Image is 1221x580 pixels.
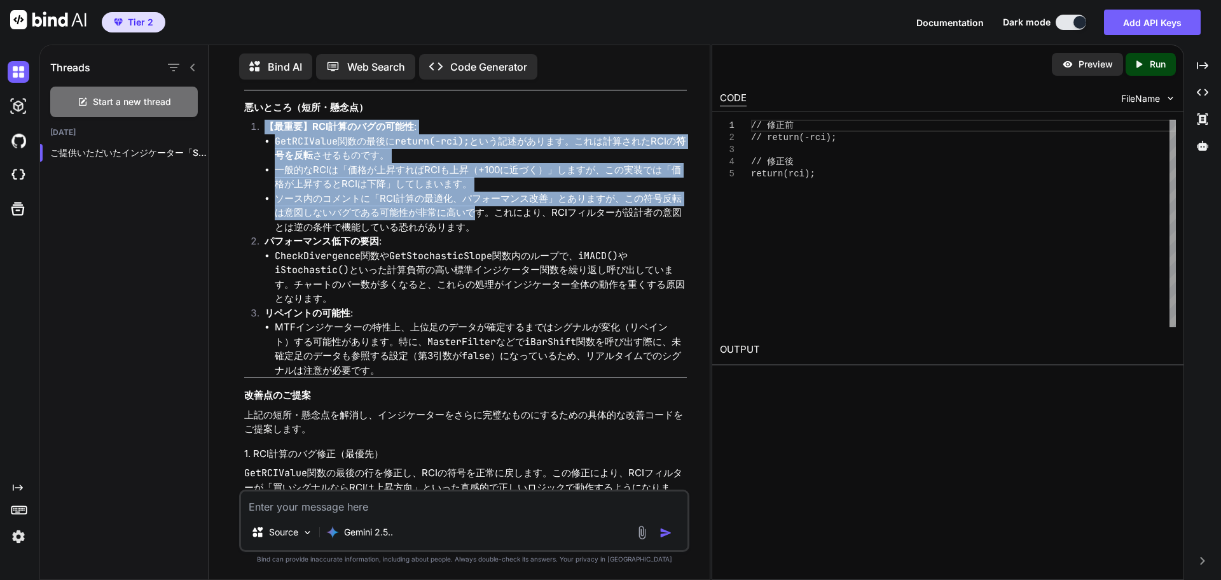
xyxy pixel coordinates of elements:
[720,168,735,180] div: 5
[659,527,672,539] img: icon
[427,336,496,348] code: MasterFilter
[8,526,29,548] img: settings
[916,16,984,29] button: Documentation
[265,120,414,132] strong: 【最重要】RCI計算のバグの可能性
[720,91,747,106] div: CODE
[1003,16,1051,29] span: Dark mode
[389,250,492,262] code: GetStochasticSlope
[275,134,687,163] li: 関数の最後に という記述があります。これは計算されたRCIの させるものです。
[578,250,618,262] code: iMACD()
[265,307,350,319] strong: リペイントの可能性
[635,525,649,540] img: attachment
[8,95,29,117] img: darkAi-studio
[525,336,576,348] code: iBarShift
[347,59,405,74] p: Web Search
[244,101,687,115] h3: 悪いところ（短所・懸念点）
[8,61,29,83] img: darkChat
[751,132,836,143] span: // return(-rci);
[10,10,86,29] img: Bind AI
[244,447,687,462] h4: 1. RCI計算のバグ修正（最優先）
[265,235,379,247] strong: パフォーマンス低下の要因
[720,156,735,168] div: 4
[275,163,687,192] li: 一般的なRCIは「価格が上昇すればRCIも上昇（+100に近づく）」しますが、この実装では「価格が上昇するとRCIは下降」してしまいます。
[720,144,735,156] div: 3
[712,335,1183,365] h2: OUTPUT
[239,555,689,564] p: Bind can provide inaccurate information, including about people. Always double-check its answers....
[269,526,298,539] p: Source
[244,388,687,403] h3: 改善点のご提案
[1079,58,1113,71] p: Preview
[128,16,153,29] span: Tier 2
[275,264,349,276] code: iStochastic()
[50,60,90,75] h1: Threads
[268,59,302,74] p: Bind AI
[275,135,338,148] code: GetRCIValue
[275,250,361,262] code: CheckDivergence
[462,350,490,362] code: false
[275,320,687,378] li: MTFインジケーターの特性上、上位足のデータが確定するまではシグナルが変化（リペイント）する可能性があります。特に、 などで 関数を呼び出す際に、未確定足のデータも参照する設定（第3引数が ）に...
[8,164,29,186] img: cloudideIcon
[244,467,307,479] code: GetRCIValue
[1150,58,1166,71] p: Run
[751,169,815,179] span: return(rci);
[1165,93,1176,104] img: chevron down
[265,306,687,321] p: :
[265,120,687,134] p: :
[395,135,469,148] code: return(-rci);
[50,146,208,159] p: ご提供いただいたインジケーター「SuperTrend_MTF_[DOMAIN_NAME]...
[916,17,984,28] span: Documentation
[751,120,794,131] span: // 修正前
[1104,10,1201,35] button: Add API Keys
[40,127,208,138] h2: [DATE]
[244,408,687,437] p: 上記の短所・懸念点を解消し、インジケーターをさらに完璧なものにするための具体的な改善コードをご提案します。
[1121,92,1160,105] span: FileName
[8,130,29,152] img: githubDark
[326,526,339,539] img: Gemini 2.5 Pro
[244,466,687,509] p: 関数の最後の行を修正し、RCIの符号を正常に戻します。この修正により、RCIフィルターが「買いシグナルならRCIは上昇方向」といった直感的で正しいロジックで動作するようになります。
[450,59,527,74] p: Code Generator
[720,120,735,132] div: 1
[93,95,171,108] span: Start a new thread
[344,526,393,539] p: Gemini 2.5..
[302,527,313,538] img: Pick Models
[265,234,687,249] p: :
[751,157,794,167] span: // 修正後
[720,132,735,144] div: 2
[1062,59,1073,70] img: preview
[275,192,687,235] li: ソース内のコメントに「RCI計算の最適化、パフォーマンス改善」とありますが、この符号反転は意図しないバグである可能性が非常に高いです。これにより、RCIフィルターが設計者の意図とは逆の条件で機能...
[275,249,687,306] li: 関数や 関数内のループで、 や といった計算負荷の高い標準インジケーター関数を繰り返し呼び出しています。チャートのバー数が多くなると、これらの処理がインジケーター全体の動作を重くする原因となります。
[102,12,165,32] button: premiumTier 2
[114,18,123,26] img: premium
